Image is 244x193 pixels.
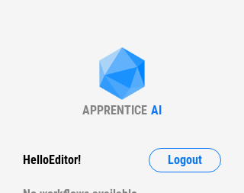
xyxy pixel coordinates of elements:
[149,148,221,172] button: Logout
[168,154,202,166] span: Logout
[151,103,162,117] div: AI
[91,47,152,103] img: Apprentice AI
[82,103,147,117] div: APPRENTICE
[23,148,81,172] div: Hello Editor !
